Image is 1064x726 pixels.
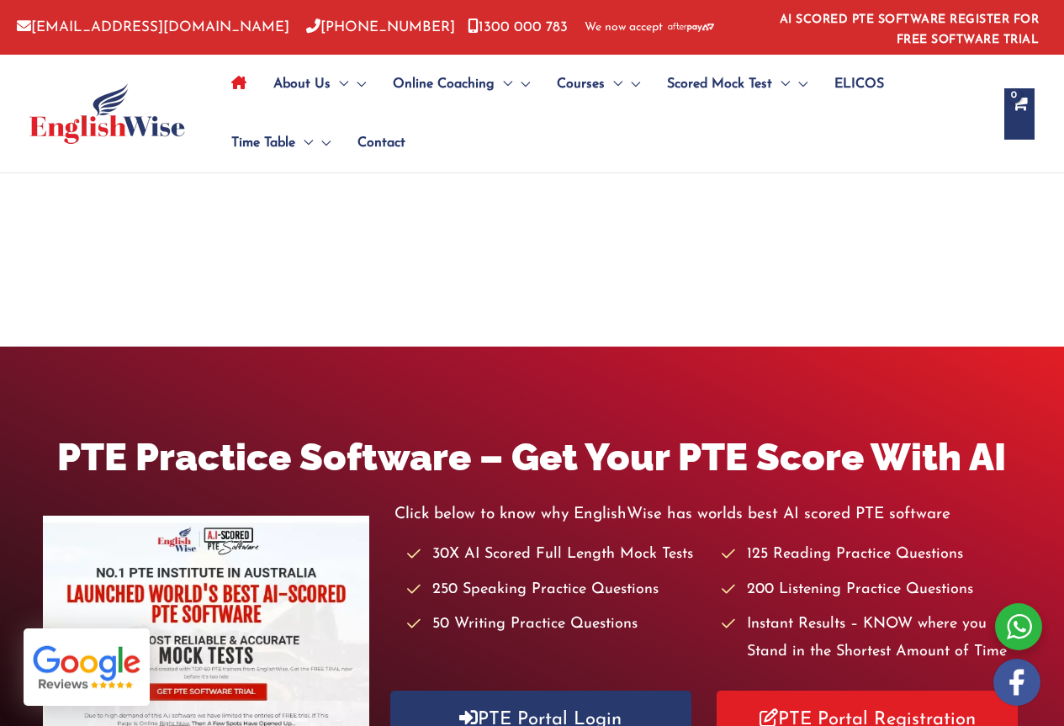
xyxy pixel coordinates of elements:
a: About UsMenu Toggle [260,55,379,114]
a: 1300 000 783 [468,20,568,34]
a: View Shopping Cart, empty [1004,88,1035,140]
li: 200 Listening Practice Questions [722,576,1021,604]
a: Contact [344,114,405,172]
li: 250 Speaking Practice Questions [407,576,707,604]
img: ready-google-reviews.png [24,628,150,707]
li: 50 Writing Practice Questions [407,611,707,639]
a: Time TableMenu Toggle [218,114,344,172]
span: Courses [557,55,605,114]
h1: PTE Practice Software – Get Your PTE Score With AI [43,431,1022,484]
span: ELICOS [834,55,884,114]
span: Online Coaching [393,55,495,114]
img: cropped-ew-logo [29,83,185,144]
span: Scored Mock Test [667,55,772,114]
span: Contact [357,114,405,172]
li: 125 Reading Practice Questions [722,541,1021,569]
span: Menu Toggle [331,55,348,114]
nav: Site Navigation: Main Menu [218,55,987,172]
img: white-facebook.png [993,659,1040,706]
a: AI SCORED PTE SOFTWARE REGISTER FOR FREE SOFTWARE TRIAL [780,13,1040,46]
p: Click below to know why EnglishWise has worlds best AI scored PTE software [394,501,1022,528]
span: About Us [273,55,331,114]
a: Scored Mock TestMenu Toggle [654,55,821,114]
span: Menu Toggle [495,55,512,114]
a: ELICOS [821,55,897,114]
li: Instant Results – KNOW where you Stand in the Shortest Amount of Time [722,611,1021,667]
a: CoursesMenu Toggle [543,55,654,114]
span: Menu Toggle [295,114,313,172]
span: Time Table [231,114,295,172]
span: We now accept [585,19,663,36]
span: Menu Toggle [605,55,622,114]
a: [PHONE_NUMBER] [306,20,455,34]
li: 30X AI Scored Full Length Mock Tests [407,541,707,569]
img: Afterpay-Logo [668,23,714,32]
span: Menu Toggle [772,55,790,114]
a: [EMAIL_ADDRESS][DOMAIN_NAME] [17,20,289,34]
a: Online CoachingMenu Toggle [379,55,543,114]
